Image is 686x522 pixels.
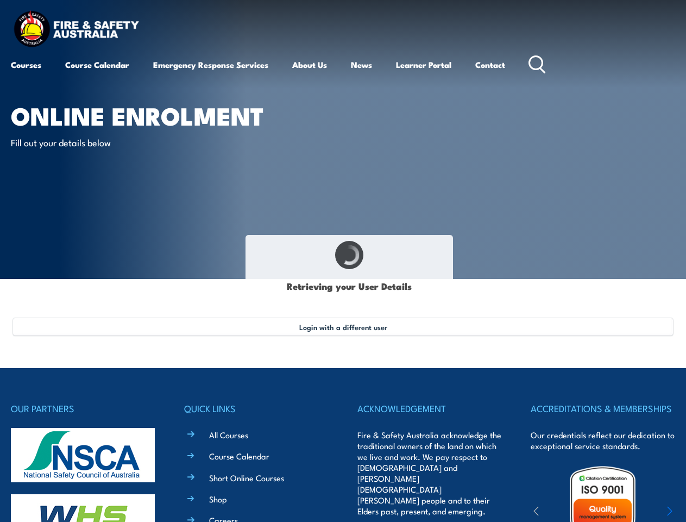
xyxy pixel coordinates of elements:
span: Login with a different user [299,322,387,331]
a: About Us [292,52,327,78]
p: Fill out your details below [11,136,209,148]
h4: OUR PARTNERS [11,401,155,416]
a: Course Calendar [65,52,129,78]
a: Courses [11,52,41,78]
a: News [351,52,372,78]
a: Short Online Courses [209,472,284,483]
h1: Online Enrolment [11,104,279,126]
a: Shop [209,493,227,505]
a: Learner Portal [396,52,451,78]
h4: QUICK LINKS [184,401,329,416]
a: Course Calendar [209,450,269,462]
a: All Courses [209,429,248,440]
p: Our credentials reflect our dedication to exceptional service standards. [531,430,675,451]
img: nsca-logo-footer [11,428,155,482]
h1: Retrieving your User Details [251,275,447,296]
a: Emergency Response Services [153,52,268,78]
p: Fire & Safety Australia acknowledge the traditional owners of the land on which we live and work.... [357,430,502,517]
a: Contact [475,52,505,78]
h4: ACCREDITATIONS & MEMBERSHIPS [531,401,675,416]
h4: ACKNOWLEDGEMENT [357,401,502,416]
